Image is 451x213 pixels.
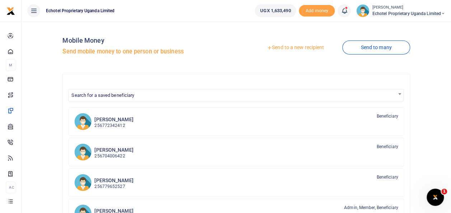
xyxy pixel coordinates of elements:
a: profile-user [PERSON_NAME] Echotel Proprietary Uganda Limited [356,4,445,17]
img: logo-small [6,7,15,15]
li: Toup your wallet [299,5,335,17]
li: M [6,59,15,71]
span: Search for a saved beneficiary [68,89,403,101]
span: Admin, Member, Beneficiary [344,204,398,211]
span: Echotel Proprietary Uganda Limited [372,10,445,17]
h6: [PERSON_NAME] [94,177,133,184]
a: MK [PERSON_NAME] 256704006422 Beneficiary [69,138,404,166]
h6: [PERSON_NAME] [94,147,133,153]
a: logo-small logo-large logo-large [6,8,15,13]
span: UGX 1,633,490 [260,7,291,14]
span: Beneficiary [376,174,398,180]
span: Search for a saved beneficiary [71,93,134,98]
h4: Mobile Money [62,37,233,44]
a: Send to many [342,41,410,55]
img: RO [74,113,91,130]
iframe: Intercom live chat [427,189,444,206]
a: Send to a new recipient [249,41,342,54]
a: Add money [299,8,335,13]
span: 1 [441,189,447,194]
li: Ac [6,181,15,193]
p: 256772342412 [94,122,133,129]
img: profile-user [356,4,369,17]
span: Search for a saved beneficiary [69,89,403,100]
a: RO [PERSON_NAME] 256772342412 Beneficiary [69,107,404,136]
img: RFk [74,174,91,191]
span: Beneficiary [376,143,398,150]
small: [PERSON_NAME] [372,5,445,11]
li: Wallet ballance [252,4,299,17]
span: Add money [299,5,335,17]
a: UGX 1,633,490 [255,4,296,17]
span: Beneficiary [376,113,398,119]
h6: [PERSON_NAME] [94,117,133,123]
h5: Send mobile money to one person or business [62,48,233,55]
p: 256779652527 [94,183,133,190]
p: 256704006422 [94,153,133,160]
img: MK [74,143,91,161]
a: RFk [PERSON_NAME] 256779652527 Beneficiary [69,168,404,197]
span: Echotel Proprietary Uganda Limited [43,8,117,14]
